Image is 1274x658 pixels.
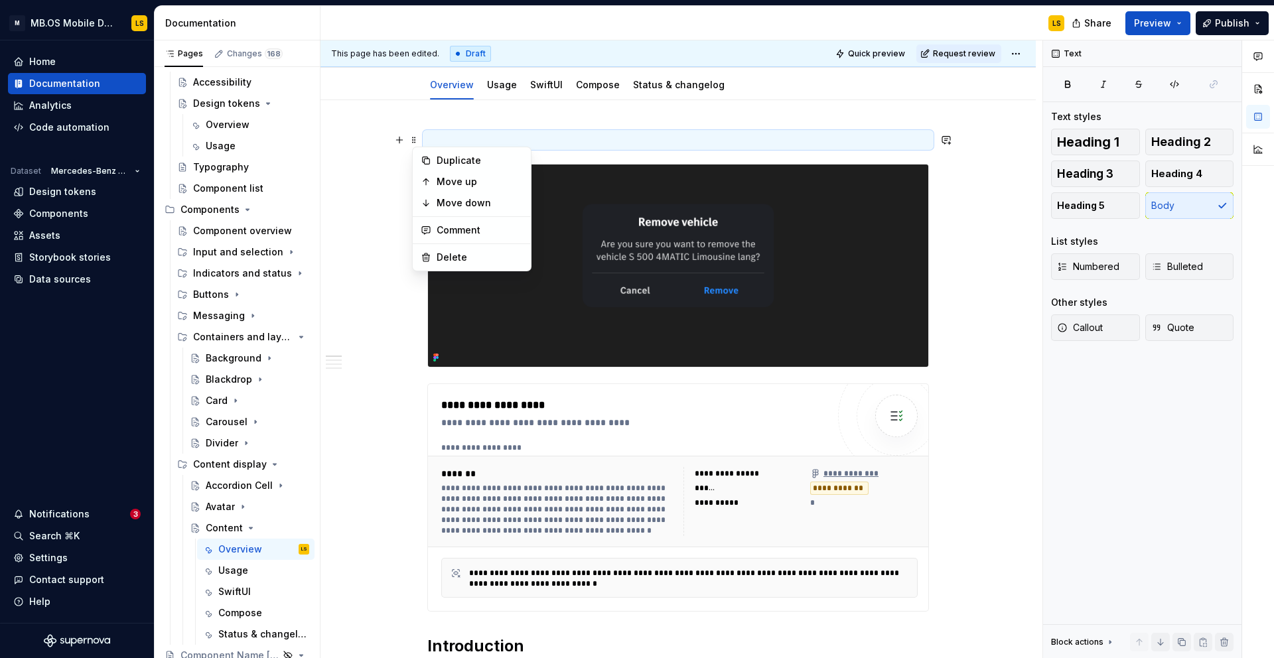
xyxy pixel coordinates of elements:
[1057,199,1105,212] span: Heading 5
[848,48,905,59] span: Quick preview
[206,415,248,428] div: Carousel
[437,251,523,264] div: Delete
[1125,11,1190,35] button: Preview
[206,118,249,131] div: Overview
[218,627,307,641] div: Status & changelog
[218,564,248,577] div: Usage
[31,17,115,30] div: MB.OS Mobile Design System
[29,507,90,521] div: Notifications
[193,330,293,344] div: Containers and layout
[29,229,60,242] div: Assets
[425,70,479,98] div: Overview
[184,348,315,369] a: Background
[29,55,56,68] div: Home
[29,99,72,112] div: Analytics
[130,509,141,519] span: 3
[8,203,146,224] a: Components
[576,79,620,90] a: Compose
[165,48,203,59] div: Pages
[206,521,243,535] div: Content
[172,326,315,348] div: Containers and layout
[206,436,238,450] div: Divider
[172,178,315,199] a: Component list
[9,15,25,31] div: M
[29,273,91,286] div: Data sources
[184,475,315,496] a: Accordion Cell
[184,390,315,411] a: Card
[172,72,315,93] a: Accessibility
[193,161,249,174] div: Typography
[197,581,315,602] a: SwiftUI
[1057,321,1103,334] span: Callout
[1145,161,1234,187] button: Heading 4
[933,48,995,59] span: Request review
[197,539,315,560] a: OverviewLS
[1051,161,1140,187] button: Heading 3
[1145,129,1234,155] button: Heading 2
[44,634,110,647] svg: Supernova Logo
[633,79,725,90] a: Status & changelog
[8,117,146,138] a: Code automation
[430,79,474,90] a: Overview
[206,373,252,386] div: Blackdrop
[29,573,104,586] div: Contact support
[29,185,96,198] div: Design tokens
[197,560,315,581] a: Usage
[135,18,144,29] div: LS
[1151,135,1211,149] span: Heading 2
[172,263,315,284] div: Indicators and status
[1151,260,1203,273] span: Bulleted
[1057,260,1119,273] span: Numbered
[1145,314,1234,341] button: Quote
[1052,18,1061,29] div: LS
[1051,192,1140,219] button: Heading 5
[218,543,262,556] div: Overview
[193,458,267,471] div: Content display
[8,503,146,525] button: Notifications3
[8,547,146,568] a: Settings
[193,309,245,322] div: Messaging
[1051,637,1103,647] div: Block actions
[172,241,315,263] div: Input and selection
[184,114,315,135] a: Overview
[172,93,315,114] a: Design tokens
[29,551,68,564] div: Settings
[184,517,315,539] a: Content
[193,288,229,301] div: Buttons
[45,162,146,180] button: Mercedes-Benz 2.0
[11,166,41,176] div: Dataset
[206,394,228,407] div: Card
[1215,17,1249,30] span: Publish
[331,48,439,59] span: This page has been edited.
[1145,253,1234,280] button: Bulleted
[172,305,315,326] div: Messaging
[8,525,146,547] button: Search ⌘K
[172,454,315,475] div: Content display
[1057,167,1113,180] span: Heading 3
[8,95,146,116] a: Analytics
[437,154,523,167] div: Duplicate
[193,182,263,195] div: Component list
[172,157,315,178] a: Typography
[450,46,491,62] div: Draft
[172,284,315,305] div: Buttons
[1051,253,1140,280] button: Numbered
[8,73,146,94] a: Documentation
[1065,11,1120,35] button: Share
[29,207,88,220] div: Components
[831,44,911,63] button: Quick preview
[193,267,292,280] div: Indicators and status
[1196,11,1269,35] button: Publish
[8,225,146,246] a: Assets
[184,411,315,432] a: Carousel
[8,591,146,612] button: Help
[571,70,625,98] div: Compose
[197,624,315,645] a: Status & changelog
[29,251,111,264] div: Storybook stories
[628,70,730,98] div: Status & changelog
[184,496,315,517] a: Avatar
[197,602,315,624] a: Compose
[530,79,563,90] a: SwiftUI
[206,352,261,365] div: Background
